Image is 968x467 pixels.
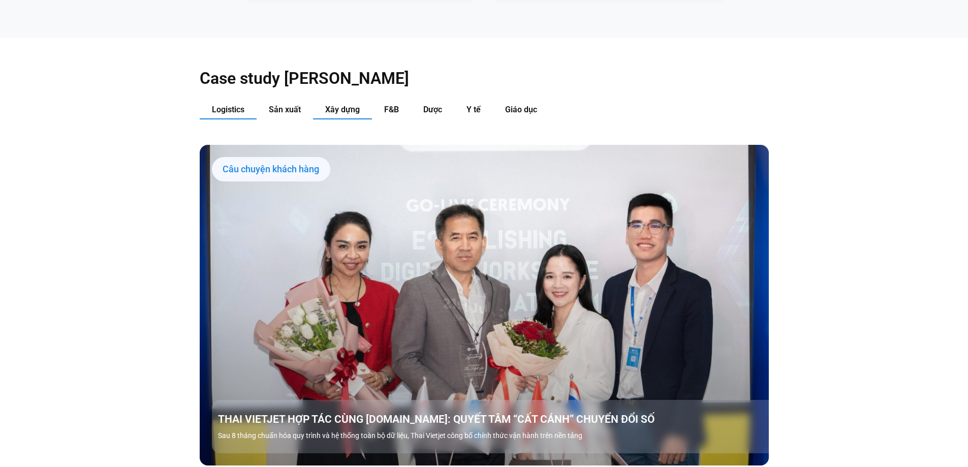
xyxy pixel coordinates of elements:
[384,105,399,114] span: F&B
[423,105,442,114] span: Dược
[212,157,330,181] div: Câu chuyện khách hàng
[212,105,244,114] span: Logistics
[269,105,301,114] span: Sản xuất
[466,105,481,114] span: Y tế
[505,105,537,114] span: Giáo dục
[218,430,775,441] p: Sau 8 tháng chuẩn hóa quy trình và hệ thống toàn bộ dữ liệu, Thai Vietjet công bố chính thức vận ...
[200,68,769,88] h2: Case study [PERSON_NAME]
[218,412,775,426] a: THAI VIETJET HỢP TÁC CÙNG [DOMAIN_NAME]: QUYẾT TÂM “CẤT CÁNH” CHUYỂN ĐỔI SỐ
[325,105,360,114] span: Xây dựng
